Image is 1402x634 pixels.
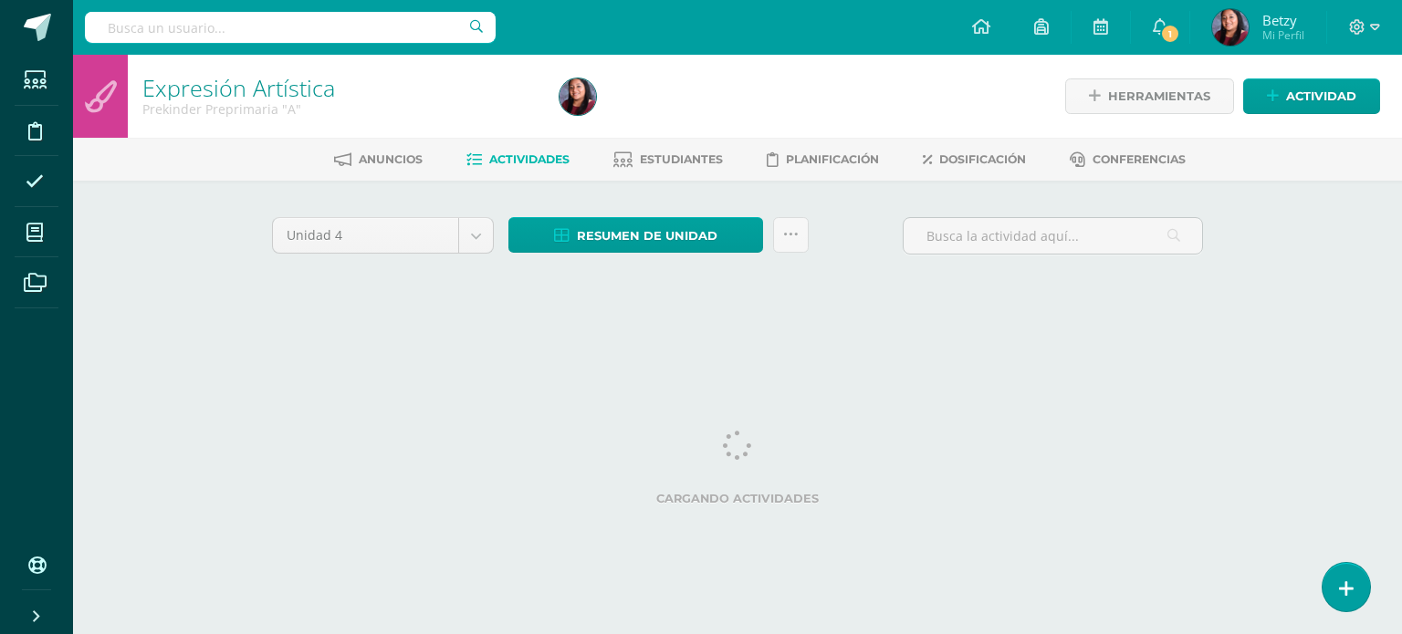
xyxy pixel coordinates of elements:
span: Betzy [1262,11,1304,29]
a: Expresión Artística [142,72,335,103]
img: e3ef1c2e9fb4cf0091d72784ffee823d.png [1212,9,1249,46]
span: Mi Perfil [1262,27,1304,43]
input: Busca un usuario... [85,12,496,43]
a: Anuncios [334,145,423,174]
a: Estudiantes [613,145,723,174]
a: Planificación [767,145,879,174]
span: Anuncios [359,152,423,166]
span: Unidad 4 [287,218,445,253]
a: Resumen de unidad [508,217,763,253]
input: Busca la actividad aquí... [904,218,1202,254]
span: Herramientas [1108,79,1210,113]
div: Prekinder Preprimaria 'A' [142,100,538,118]
h1: Expresión Artística [142,75,538,100]
span: Resumen de unidad [577,219,717,253]
span: Actividad [1286,79,1356,113]
span: Estudiantes [640,152,723,166]
img: e3ef1c2e9fb4cf0091d72784ffee823d.png [560,78,596,115]
span: Planificación [786,152,879,166]
a: Dosificación [923,145,1026,174]
span: Conferencias [1093,152,1186,166]
label: Cargando actividades [272,492,1203,505]
a: Actividad [1243,78,1380,114]
a: Herramientas [1065,78,1234,114]
span: Actividades [489,152,570,166]
a: Conferencias [1070,145,1186,174]
span: Dosificación [939,152,1026,166]
a: Actividades [466,145,570,174]
a: Unidad 4 [273,218,493,253]
span: 1 [1160,24,1180,44]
